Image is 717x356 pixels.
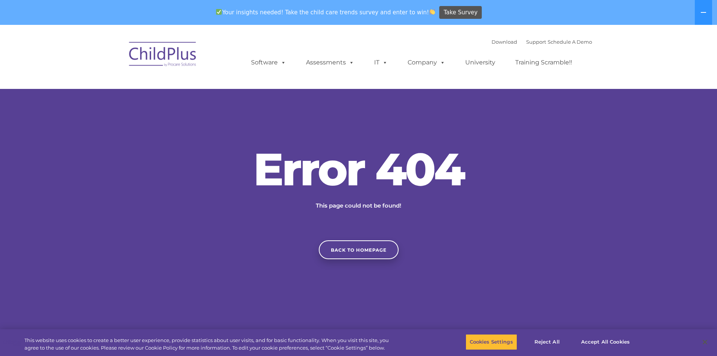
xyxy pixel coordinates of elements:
img: ChildPlus by Procare Solutions [125,37,201,74]
button: Accept All Cookies [577,334,634,350]
a: IT [367,55,395,70]
span: Your insights needed! Take the child care trends survey and enter to win! [213,5,438,20]
a: Take Survey [439,6,482,19]
div: This website uses cookies to create a better user experience, provide statistics about user visit... [24,337,394,351]
a: University [458,55,503,70]
a: Support [526,39,546,45]
button: Cookies Settings [466,334,517,350]
a: Back to homepage [319,240,399,259]
button: Reject All [524,334,571,350]
a: Training Scramble!! [508,55,580,70]
a: Download [492,39,517,45]
img: 👏 [429,9,435,15]
button: Close [697,334,713,350]
p: This page could not be found! [280,201,438,210]
font: | [492,39,592,45]
a: Assessments [298,55,362,70]
span: Take Survey [444,6,478,19]
h2: Error 404 [246,147,472,192]
a: Company [400,55,453,70]
img: ✅ [216,9,222,15]
a: Software [244,55,294,70]
a: Schedule A Demo [548,39,592,45]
